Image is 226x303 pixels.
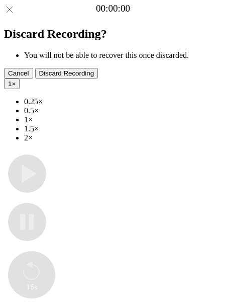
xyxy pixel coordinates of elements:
li: 1× [24,115,222,124]
span: 1 [8,80,12,88]
li: You will not be able to recover this once discarded. [24,51,222,60]
a: 00:00:00 [96,3,130,14]
button: 1× [4,79,20,89]
button: Cancel [4,68,33,79]
h2: Discard Recording? [4,27,222,41]
li: 1.5× [24,124,222,133]
button: Discard Recording [35,68,98,79]
li: 2× [24,133,222,142]
li: 0.25× [24,97,222,106]
li: 0.5× [24,106,222,115]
